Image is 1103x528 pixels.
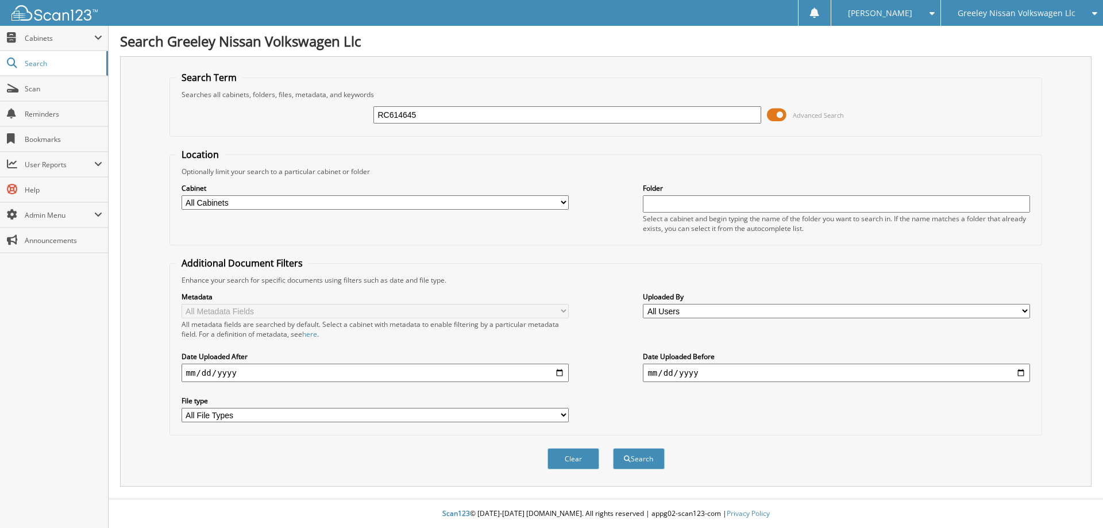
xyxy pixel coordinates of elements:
[643,183,1030,193] label: Folder
[182,183,569,193] label: Cabinet
[302,329,317,339] a: here
[176,257,308,269] legend: Additional Document Filters
[613,448,665,469] button: Search
[547,448,599,469] button: Clear
[176,71,242,84] legend: Search Term
[176,275,1036,285] div: Enhance your search for specific documents using filters such as date and file type.
[25,33,94,43] span: Cabinets
[182,396,569,406] label: File type
[643,214,1030,233] div: Select a cabinet and begin typing the name of the folder you want to search in. If the name match...
[793,111,844,120] span: Advanced Search
[25,160,94,169] span: User Reports
[643,292,1030,302] label: Uploaded By
[25,84,102,94] span: Scan
[727,508,770,518] a: Privacy Policy
[25,210,94,220] span: Admin Menu
[643,352,1030,361] label: Date Uploaded Before
[109,500,1103,528] div: © [DATE]-[DATE] [DOMAIN_NAME]. All rights reserved | appg02-scan123-com |
[25,185,102,195] span: Help
[25,109,102,119] span: Reminders
[1046,473,1103,528] iframe: Chat Widget
[182,319,569,339] div: All metadata fields are searched by default. Select a cabinet with metadata to enable filtering b...
[442,508,470,518] span: Scan123
[25,134,102,144] span: Bookmarks
[182,292,569,302] label: Metadata
[120,32,1092,51] h1: Search Greeley Nissan Volkswagen Llc
[25,236,102,245] span: Announcements
[176,148,225,161] legend: Location
[958,10,1075,17] span: Greeley Nissan Volkswagen Llc
[25,59,101,68] span: Search
[182,352,569,361] label: Date Uploaded After
[643,364,1030,382] input: end
[182,364,569,382] input: start
[11,5,98,21] img: scan123-logo-white.svg
[848,10,912,17] span: [PERSON_NAME]
[176,167,1036,176] div: Optionally limit your search to a particular cabinet or folder
[176,90,1036,99] div: Searches all cabinets, folders, files, metadata, and keywords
